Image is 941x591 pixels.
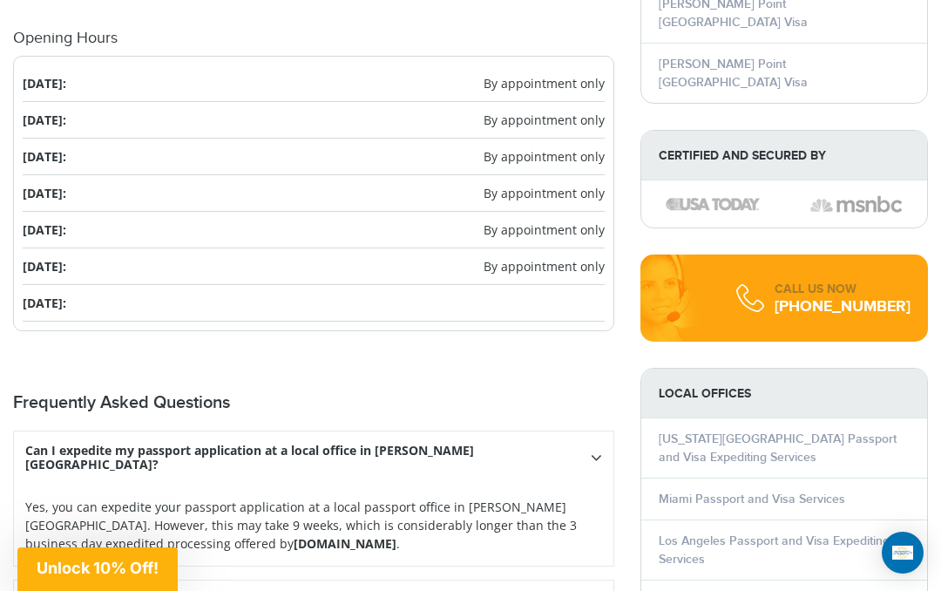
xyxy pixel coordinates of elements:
a: Miami Passport and Visa Services [659,492,845,506]
li: [DATE]: [23,65,605,102]
li: [DATE]: [23,212,605,248]
li: [DATE]: [23,248,605,285]
span: By appointment only [484,221,605,239]
span: By appointment only [484,184,605,202]
a: [PERSON_NAME] Point [GEOGRAPHIC_DATA] Visa [659,57,808,90]
h2: Frequently Asked Questions [13,392,614,413]
div: CALL US NOW [775,281,911,298]
span: By appointment only [484,111,605,129]
span: By appointment only [484,147,605,166]
li: [DATE]: [23,102,605,139]
span: Unlock 10% Off! [37,559,159,577]
div: Unlock 10% Off! [17,547,178,591]
div: Open Intercom Messenger [882,532,924,574]
img: image description [666,198,760,211]
a: Los Angeles Passport and Visa Expediting Services [659,533,890,567]
p: Yes, you can expedite your passport application at a local passport office in [PERSON_NAME][GEOGR... [25,498,602,553]
a: [US_STATE][GEOGRAPHIC_DATA] Passport and Visa Expediting Services [659,431,897,465]
span: By appointment only [484,257,605,275]
li: [DATE]: [23,139,605,175]
span: By appointment only [484,74,605,92]
li: [DATE]: [23,285,605,322]
h3: Can I expedite my passport application at a local office in [PERSON_NAME][GEOGRAPHIC_DATA]? [25,444,591,473]
li: [DATE]: [23,175,605,212]
strong: LOCAL OFFICES [641,369,927,418]
strong: [DOMAIN_NAME] [294,535,396,552]
h4: Opening Hours [13,30,614,47]
div: [PHONE_NUMBER] [775,298,911,316]
strong: Certified and Secured by [641,131,927,180]
img: image description [810,194,902,214]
